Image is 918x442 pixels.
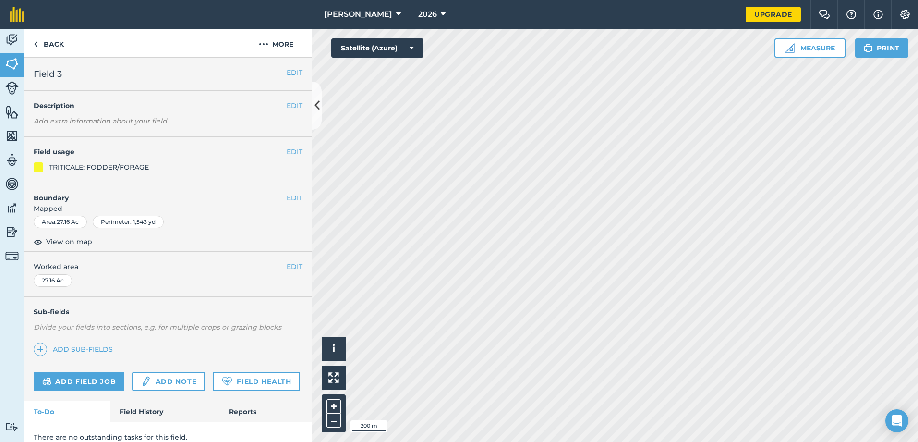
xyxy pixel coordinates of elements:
[5,81,19,95] img: svg+xml;base64,PD94bWwgdmVyc2lvbj0iMS4wIiBlbmNvZGluZz0idXRmLTgiPz4KPCEtLSBHZW5lcmF0b3I6IEFkb2JlIE...
[34,372,124,391] a: Add field job
[855,38,909,58] button: Print
[819,10,830,19] img: Two speech bubbles overlapping with the left bubble in the forefront
[110,401,219,422] a: Field History
[24,401,110,422] a: To-Do
[34,323,281,331] em: Divide your fields into sections, e.g. for multiple crops or grazing blocks
[46,236,92,247] span: View on map
[287,261,302,272] button: EDIT
[5,249,19,263] img: svg+xml;base64,PD94bWwgdmVyc2lvbj0iMS4wIiBlbmNvZGluZz0idXRmLTgiPz4KPCEtLSBHZW5lcmF0b3I6IEFkb2JlIE...
[5,33,19,47] img: svg+xml;base64,PD94bWwgdmVyc2lvbj0iMS4wIiBlbmNvZGluZz0idXRmLTgiPz4KPCEtLSBHZW5lcmF0b3I6IEFkb2JlIE...
[34,236,42,247] img: svg+xml;base64,PHN2ZyB4bWxucz0iaHR0cDovL3d3dy53My5vcmcvMjAwMC9zdmciIHdpZHRoPSIxOCIgaGVpZ2h0PSIyNC...
[5,177,19,191] img: svg+xml;base64,PD94bWwgdmVyc2lvbj0iMS4wIiBlbmNvZGluZz0idXRmLTgiPz4KPCEtLSBHZW5lcmF0b3I6IEFkb2JlIE...
[34,38,38,50] img: svg+xml;base64,PHN2ZyB4bWxucz0iaHR0cDovL3d3dy53My5vcmcvMjAwMC9zdmciIHdpZHRoPSI5IiBoZWlnaHQ9IjI0Ii...
[331,38,423,58] button: Satellite (Azure)
[418,9,437,20] span: 2026
[10,7,24,22] img: fieldmargin Logo
[37,344,44,355] img: svg+xml;base64,PHN2ZyB4bWxucz0iaHR0cDovL3d3dy53My5vcmcvMjAwMC9zdmciIHdpZHRoPSIxNCIgaGVpZ2h0PSIyNC...
[34,343,117,356] a: Add sub-fields
[24,203,312,214] span: Mapped
[93,216,164,228] div: Perimeter : 1,543 yd
[5,105,19,119] img: svg+xml;base64,PHN2ZyB4bWxucz0iaHR0cDovL3d3dy53My5vcmcvMjAwMC9zdmciIHdpZHRoPSI1NiIgaGVpZ2h0PSI2MC...
[326,399,341,414] button: +
[34,274,72,287] div: 27.16 Ac
[259,38,268,50] img: svg+xml;base64,PHN2ZyB4bWxucz0iaHR0cDovL3d3dy53My5vcmcvMjAwMC9zdmciIHdpZHRoPSIyMCIgaGVpZ2h0PSIyNC...
[5,129,19,143] img: svg+xml;base64,PHN2ZyB4bWxucz0iaHR0cDovL3d3dy53My5vcmcvMjAwMC9zdmciIHdpZHRoPSI1NiIgaGVpZ2h0PSI2MC...
[287,193,302,203] button: EDIT
[34,236,92,247] button: View on map
[5,225,19,239] img: svg+xml;base64,PD94bWwgdmVyc2lvbj0iMS4wIiBlbmNvZGluZz0idXRmLTgiPz4KPCEtLSBHZW5lcmF0b3I6IEFkb2JlIE...
[24,183,287,203] h4: Boundary
[328,372,339,383] img: Four arrows, one pointing top left, one top right, one bottom right and the last bottom left
[332,343,335,355] span: i
[5,153,19,167] img: svg+xml;base64,PD94bWwgdmVyc2lvbj0iMS4wIiBlbmNvZGluZz0idXRmLTgiPz4KPCEtLSBHZW5lcmF0b3I6IEFkb2JlIE...
[899,10,911,19] img: A cog icon
[240,29,312,57] button: More
[34,117,167,125] em: Add extra information about your field
[24,29,73,57] a: Back
[141,376,151,387] img: svg+xml;base64,PD94bWwgdmVyc2lvbj0iMS4wIiBlbmNvZGluZz0idXRmLTgiPz4KPCEtLSBHZW5lcmF0b3I6IEFkb2JlIE...
[213,372,300,391] a: Field Health
[846,10,857,19] img: A question mark icon
[24,307,312,317] h4: Sub-fields
[324,9,392,20] span: [PERSON_NAME]
[864,42,873,54] img: svg+xml;base64,PHN2ZyB4bWxucz0iaHR0cDovL3d3dy53My5vcmcvMjAwMC9zdmciIHdpZHRoPSIxOSIgaGVpZ2h0PSIyNC...
[34,67,62,81] span: Field 3
[5,201,19,215] img: svg+xml;base64,PD94bWwgdmVyc2lvbj0iMS4wIiBlbmNvZGluZz0idXRmLTgiPz4KPCEtLSBHZW5lcmF0b3I6IEFkb2JlIE...
[34,261,302,272] span: Worked area
[5,57,19,71] img: svg+xml;base64,PHN2ZyB4bWxucz0iaHR0cDovL3d3dy53My5vcmcvMjAwMC9zdmciIHdpZHRoPSI1NiIgaGVpZ2h0PSI2MC...
[287,67,302,78] button: EDIT
[219,401,312,422] a: Reports
[774,38,846,58] button: Measure
[34,100,302,111] h4: Description
[322,337,346,361] button: i
[287,147,302,157] button: EDIT
[885,409,908,432] div: Open Intercom Messenger
[873,9,883,20] img: svg+xml;base64,PHN2ZyB4bWxucz0iaHR0cDovL3d3dy53My5vcmcvMjAwMC9zdmciIHdpZHRoPSIxNyIgaGVpZ2h0PSIxNy...
[34,147,287,157] h4: Field usage
[785,43,795,53] img: Ruler icon
[34,216,87,228] div: Area : 27.16 Ac
[326,414,341,428] button: –
[132,372,205,391] a: Add note
[42,376,51,387] img: svg+xml;base64,PD94bWwgdmVyc2lvbj0iMS4wIiBlbmNvZGluZz0idXRmLTgiPz4KPCEtLSBHZW5lcmF0b3I6IEFkb2JlIE...
[49,162,149,172] div: TRITICALE: FODDER/FORAGE
[287,100,302,111] button: EDIT
[746,7,801,22] a: Upgrade
[5,422,19,431] img: svg+xml;base64,PD94bWwgdmVyc2lvbj0iMS4wIiBlbmNvZGluZz0idXRmLTgiPz4KPCEtLSBHZW5lcmF0b3I6IEFkb2JlIE...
